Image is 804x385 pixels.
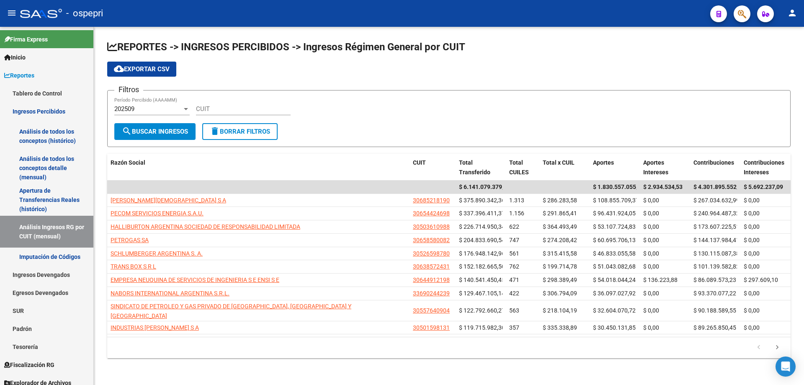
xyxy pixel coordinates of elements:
[459,263,505,270] span: $ 152.182.665,50
[776,357,796,377] div: Open Intercom Messenger
[107,154,410,181] datatable-header-cell: Razón Social
[744,237,760,243] span: $ 0,00
[114,123,196,140] button: Buscar Ingresos
[693,223,740,230] span: $ 173.607.225,51
[643,159,668,176] span: Aportes Intereses
[111,276,279,283] span: EMPRESA NEUQUINA DE SERVICIOS DE INGENIERIA S E ENSI S E
[693,324,736,331] span: $ 89.265.850,45
[509,263,519,270] span: 762
[593,210,636,217] span: $ 96.431.924,05
[509,237,519,243] span: 747
[7,8,17,18] mat-icon: menu
[543,159,575,166] span: Total x CUIL
[111,324,199,331] span: INDUSTRIAS [PERSON_NAME] S A
[506,154,539,181] datatable-header-cell: Total CUILES
[643,290,659,297] span: $ 0,00
[111,197,226,204] span: [PERSON_NAME][DEMOGRAPHIC_DATA] S A
[543,276,577,283] span: $ 298.389,49
[593,307,636,314] span: $ 32.604.070,72
[509,276,519,283] span: 471
[459,290,505,297] span: $ 129.467.105,14
[210,128,270,135] span: Borrar Filtros
[111,303,351,319] span: SINDICATO DE PETROLEO Y GAS PRIVADO DE [GEOGRAPHIC_DATA], [GEOGRAPHIC_DATA] Y [GEOGRAPHIC_DATA]
[643,307,659,314] span: $ 0,00
[593,250,636,257] span: $ 46.833.055,58
[111,210,204,217] span: PECOM SERVICIOS ENERGIA S.A.U.
[413,290,450,297] span: 33690244239
[509,250,519,257] span: 561
[744,290,760,297] span: $ 0,00
[111,250,203,257] span: SCHLUMBERGER ARGENTINA S. A.
[693,307,736,314] span: $ 90.188.589,55
[413,223,450,230] span: 30503610988
[413,307,450,314] span: 30557640904
[114,64,124,74] mat-icon: cloud_download
[744,223,760,230] span: $ 0,00
[744,250,760,257] span: $ 0,00
[459,159,490,176] span: Total Transferido
[107,41,465,53] span: REPORTES -> INGRESOS PERCIBIDOS -> Ingresos Régimen General por CUIT
[459,183,510,190] span: $ 6.141.079.379,53
[543,237,577,243] span: $ 274.208,42
[543,263,577,270] span: $ 199.714,78
[643,183,683,190] span: $ 2.934.534,53
[543,223,577,230] span: $ 364.493,49
[693,237,740,243] span: $ 144.137.984,41
[4,53,26,62] span: Inicio
[744,159,784,176] span: Contribuciones Intereses
[693,290,736,297] span: $ 93.370.077,22
[744,324,760,331] span: $ 0,00
[543,307,577,314] span: $ 218.104,19
[509,290,519,297] span: 422
[114,84,143,96] h3: Filtros
[456,154,506,181] datatable-header-cell: Total Transferido
[413,250,450,257] span: 30526598780
[122,128,188,135] span: Buscar Ingresos
[413,263,450,270] span: 30638572431
[413,276,450,283] span: 30644912198
[114,105,134,113] span: 202509
[643,324,659,331] span: $ 0,00
[593,324,636,331] span: $ 30.450.131,85
[593,223,636,230] span: $ 53.107.724,83
[413,197,450,204] span: 30685218190
[114,65,170,73] span: Exportar CSV
[744,197,760,204] span: $ 0,00
[543,197,577,204] span: $ 286.283,58
[543,250,577,257] span: $ 315.415,58
[593,263,636,270] span: $ 51.043.082,68
[413,159,426,166] span: CUIT
[111,159,145,166] span: Razón Social
[107,62,176,77] button: Exportar CSV
[744,210,760,217] span: $ 0,00
[643,197,659,204] span: $ 0,00
[509,197,524,204] span: 1.313
[744,276,778,283] span: $ 297.609,10
[744,183,783,190] span: $ 5.692.237,09
[769,343,785,352] a: go to next page
[210,126,220,136] mat-icon: delete
[693,276,736,283] span: $ 86.089.573,23
[459,307,505,314] span: $ 122.792.660,27
[593,183,644,190] span: $ 1.830.557.055,70
[593,159,614,166] span: Aportes
[690,154,740,181] datatable-header-cell: Contribuciones
[4,35,48,44] span: Firma Express
[459,250,505,257] span: $ 176.948.142,96
[643,210,659,217] span: $ 0,00
[693,263,740,270] span: $ 101.139.582,82
[459,324,505,331] span: $ 119.715.982,30
[643,223,659,230] span: $ 0,00
[693,197,740,204] span: $ 267.034.632,99
[643,263,659,270] span: $ 0,00
[4,71,34,80] span: Reportes
[593,237,636,243] span: $ 60.695.706,13
[413,210,450,217] span: 30654424698
[643,276,678,283] span: $ 136.223,88
[122,126,132,136] mat-icon: search
[643,250,659,257] span: $ 0,00
[787,8,797,18] mat-icon: person
[459,197,505,204] span: $ 375.890.342,36
[693,183,745,190] span: $ 4.301.895.552,21
[202,123,278,140] button: Borrar Filtros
